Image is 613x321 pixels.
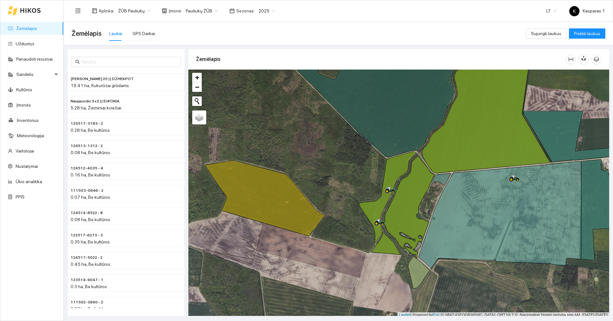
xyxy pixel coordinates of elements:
[132,30,155,37] div: GPS Darbai
[71,83,129,88] span: 19.41 ha, Kukurūzai grūdams
[71,239,110,244] span: 0.35 ha, Be kultūros
[259,6,275,16] span: 2025
[192,73,202,82] a: Zoom in
[399,313,411,317] a: Leaflet
[162,8,167,13] span: shop
[433,313,440,317] a: Esri
[71,210,103,216] span: 124514-8522 - 8
[16,179,42,184] a: Ūkio analitika
[546,6,556,16] span: LT
[192,82,202,92] a: Zoom out
[531,30,561,37] span: Sujungti laukus
[526,31,566,36] a: Sujungti laukus
[17,133,44,138] a: Meteorologija
[566,54,576,64] button: column-width
[71,284,107,289] span: 0.3 ha, Be kultūros
[16,26,37,31] a: Žemėlapis
[71,306,110,311] span: 0.27 ha, Be kultūros
[118,6,150,16] span: ŽŪB Pauliukų
[71,121,103,127] span: 125517-3183 - 2
[16,164,38,169] a: Nustatymai
[186,6,218,16] span: Pauliukų ŽŪB
[71,143,103,149] span: 124513-1312 - 2
[71,76,134,82] span: Prie Gudaičio 20 || DZHEKPOT
[71,195,110,200] span: 0.07 ha, Be kultūros
[99,7,114,14] span: Aplinka :
[81,58,177,65] input: Paieška
[441,313,442,317] span: |
[71,299,103,305] span: 111502-3660 - 2
[71,150,110,155] span: 0.08 ha, Be kultūros
[71,188,103,194] span: 111503-0646 - 2
[75,8,81,14] span: menu-fold
[196,50,566,68] div: Žemėlapis
[397,312,609,318] div: | Powered by © HNIT-[GEOGRAPHIC_DATA]; ORT10LT ©, Nacionalinė žemės tarnyba prie AM, [DATE]-[DATE]
[92,8,97,13] span: layout
[71,255,102,261] span: 124517-5022 - 2
[192,110,206,124] a: Layers
[569,28,605,39] button: Pridėti laukus
[17,118,39,123] a: Inventorius
[71,128,110,133] span: 0.28 ha, Be kultūros
[71,217,110,222] span: 0.08 ha, Be kultūros
[71,277,103,283] span: 123514-9047 - 1
[109,30,122,37] div: Laukai
[71,232,103,238] span: 122517-6273 - 3
[72,4,84,17] button: menu-fold
[16,87,32,92] a: Kultūros
[192,96,202,106] button: Initiate a new search
[16,102,31,108] a: Įmonės
[75,60,80,64] span: search
[230,8,235,13] span: calendar
[195,83,199,91] span: −
[71,172,110,177] span: 0.16 ha, Be kultūros
[16,194,25,199] a: PPIS
[169,7,182,14] span: Įmonė :
[71,98,119,104] span: Naujasodis 3+2 || EUFORIA
[16,148,34,153] a: Vartotojai
[72,28,102,39] span: Žemėlapis
[566,57,576,62] span: column-width
[236,7,255,14] span: Sezonas :
[16,68,53,81] span: Sandėlis
[526,28,566,39] button: Sujungti laukus
[195,73,199,81] span: +
[574,30,600,37] span: Pridėti laukus
[573,6,576,16] span: K
[16,41,34,46] a: Užduotys
[569,31,605,36] a: Pridėti laukus
[16,56,53,62] a: Panaudoti resursai
[71,165,103,171] span: 124512-4035 - 4
[71,105,121,110] span: 5.28 ha, Žieminiai kviečiai
[71,262,110,267] span: 0.45 ha, Be kultūros
[569,8,605,13] span: Kasparas 1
